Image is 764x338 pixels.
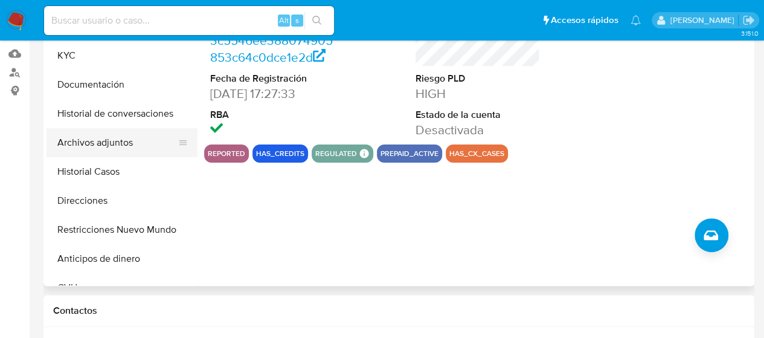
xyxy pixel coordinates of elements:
a: 3c5546ee388074905853c64c0dce1e2d [210,31,333,66]
dt: Fecha de Registración [210,72,335,85]
dd: Desactivada [416,122,541,138]
button: prepaid_active [380,151,438,156]
button: Restricciones Nuevo Mundo [47,215,197,244]
dt: RBA [210,108,335,122]
button: regulated [315,151,357,156]
button: reported [208,151,245,156]
dt: Estado de la cuenta [416,108,541,122]
button: KYC [47,41,197,70]
button: Archivos adjuntos [47,128,188,157]
dd: HIGH [416,85,541,102]
p: gabriela.sanchez@mercadolibre.com [670,15,738,26]
button: CVU [47,273,197,302]
button: search-icon [304,12,329,29]
a: Notificaciones [631,15,641,25]
button: Direcciones [47,186,197,215]
span: Alt [279,15,289,26]
h1: Contactos [53,305,745,317]
span: Accesos rápidos [551,14,618,27]
button: has_cx_cases [449,151,504,156]
dd: [DATE] 17:27:33 [210,85,335,102]
dt: Riesgo PLD [416,72,541,85]
input: Buscar usuario o caso... [44,13,334,28]
button: Historial Casos [47,157,197,186]
span: 3.151.0 [740,28,758,38]
button: Anticipos de dinero [47,244,197,273]
a: Salir [742,14,755,27]
button: Documentación [47,70,197,99]
button: Historial de conversaciones [47,99,197,128]
span: s [295,15,299,26]
button: has_credits [256,151,304,156]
